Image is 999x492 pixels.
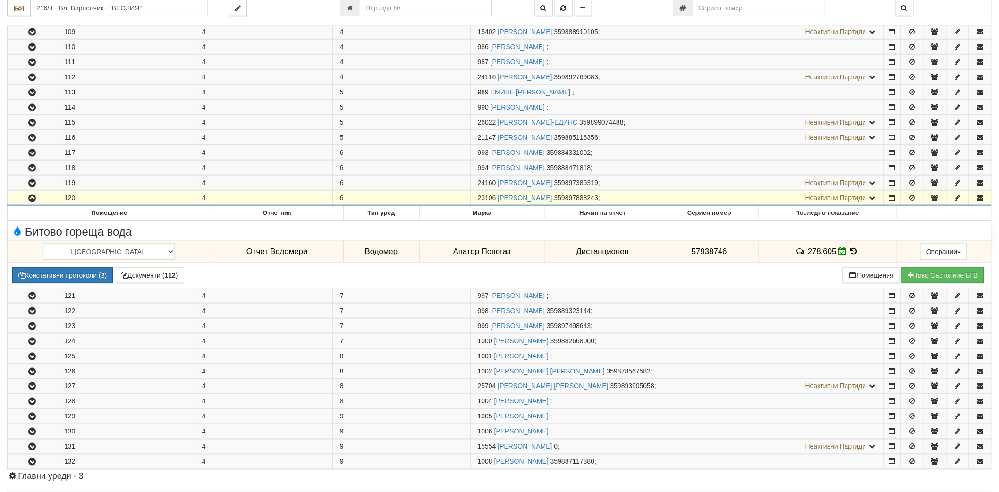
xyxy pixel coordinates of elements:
td: 109 [57,25,195,39]
th: Последно показание [758,206,896,221]
span: Партида № [478,413,492,420]
th: Сериен номер [660,206,758,221]
td: ; [470,364,884,379]
td: ; [470,288,884,303]
button: Операции [920,244,967,260]
a: [PERSON_NAME] [498,179,552,187]
span: Неактивни Партиди [805,73,866,81]
th: Начин на отчет [545,206,660,221]
td: ; [470,85,884,100]
span: Партида № [478,88,489,96]
td: ; [470,319,884,333]
span: 359897888243 [554,194,598,202]
td: Дистанционен [545,241,660,263]
span: 6 [340,164,344,171]
a: [PERSON_NAME]-ЕДИНС [498,119,578,126]
td: 4 [195,455,332,469]
td: 113 [57,85,195,100]
td: ; [470,100,884,115]
span: 8 [340,352,344,360]
td: 119 [57,176,195,190]
td: 115 [57,115,195,130]
td: 4 [195,349,332,364]
td: 4 [195,288,332,303]
span: 9 [340,458,344,466]
span: 57938746 [692,247,727,256]
a: [PERSON_NAME] [PERSON_NAME] [498,382,609,390]
span: Неактивни Партиди [805,134,866,141]
td: 4 [195,319,332,333]
td: 112 [57,70,195,85]
h4: Главни уреди - 3 [7,472,992,482]
td: 111 [57,55,195,69]
td: Апатор Повогаз [419,241,545,263]
td: 4 [195,364,332,379]
span: Партида № [478,398,492,405]
span: Битово гореща вода [10,226,132,238]
td: 4 [195,115,332,130]
td: ; [470,379,884,394]
span: Партида № [478,367,492,375]
a: [PERSON_NAME] [491,307,545,314]
span: 359887117880 [550,458,594,466]
a: [PERSON_NAME] [498,443,552,450]
span: 8 [340,367,344,375]
td: ; [470,394,884,409]
td: ; [470,176,884,190]
span: 5 [340,134,344,141]
a: [PERSON_NAME] [491,164,545,171]
span: 359889323144 [547,307,591,314]
span: Партида № [478,428,492,435]
a: [PERSON_NAME] [494,337,549,345]
button: Помещения [843,267,900,283]
td: 118 [57,161,195,175]
td: 4 [195,176,332,190]
span: Неактивни Партиди [805,382,866,390]
td: ; [470,161,884,175]
a: ЕМИНЕ [PERSON_NAME] [491,88,571,96]
span: Неактивни Партиди [805,179,866,187]
span: Партида № [478,194,496,202]
td: 125 [57,349,195,364]
span: Партида № [478,73,496,81]
span: Отчет Водомери [246,247,307,256]
a: [PERSON_NAME] [494,398,549,405]
span: 5 [340,103,344,111]
span: Партида № [478,179,496,187]
a: [PERSON_NAME] [494,413,549,420]
a: [PERSON_NAME] [491,149,545,156]
td: ; [470,40,884,54]
td: ; [470,115,884,130]
td: 4 [195,424,332,439]
span: 7 [340,307,344,314]
span: 359897498643 [547,322,591,330]
span: 5 [340,119,344,126]
td: 4 [195,130,332,145]
td: 4 [195,25,332,39]
a: [PERSON_NAME] [494,428,549,435]
td: 117 [57,145,195,160]
td: ; [470,70,884,85]
td: 4 [195,161,332,175]
span: 0 [554,443,558,450]
span: 9 [340,413,344,420]
span: Партида № [478,322,489,330]
span: 6 [340,149,344,156]
span: История на забележките [796,247,808,256]
span: Партида № [478,149,489,156]
span: 359892769083 [554,73,598,81]
span: 6 [340,179,344,187]
td: 4 [195,394,332,409]
td: ; [470,25,884,39]
td: ; [470,191,884,206]
a: [PERSON_NAME] [491,292,545,299]
span: История на показанията [849,247,859,256]
td: 126 [57,364,195,379]
a: [PERSON_NAME] [PERSON_NAME] [494,367,605,375]
a: [PERSON_NAME] [491,322,545,330]
span: 9 [340,443,344,450]
td: ; [470,55,884,69]
th: Помещение [8,206,211,221]
span: Партида № [478,28,496,35]
b: 2 [101,271,105,279]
